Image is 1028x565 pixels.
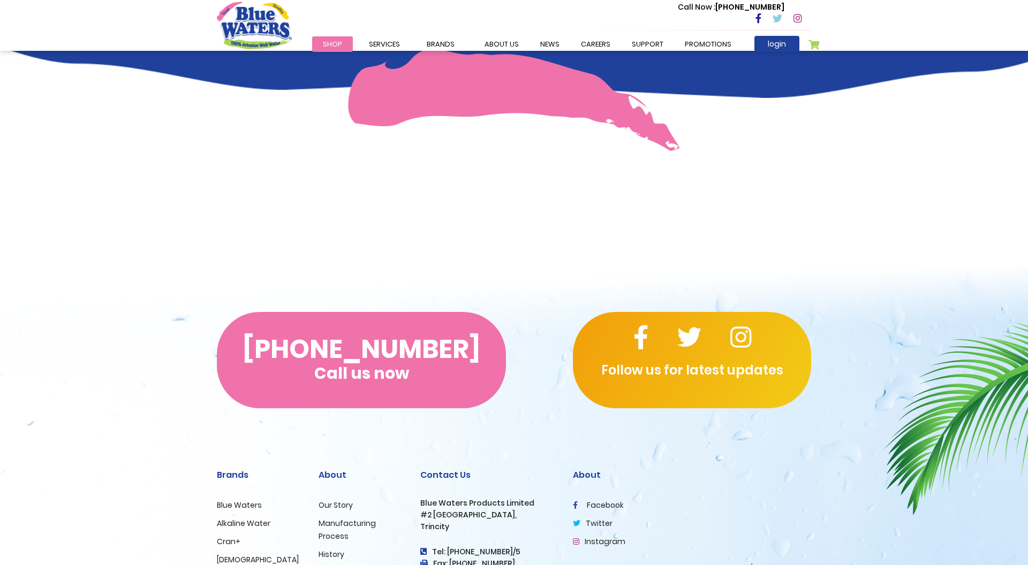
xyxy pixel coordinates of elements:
[678,2,715,12] span: Call Now :
[217,312,506,408] button: [PHONE_NUMBER]Call us now
[570,36,621,52] a: careers
[678,2,784,13] p: [PHONE_NUMBER]
[348,49,681,151] img: benefit-pink-curve.png
[369,39,400,49] span: Services
[573,361,811,380] p: Follow us for latest updates
[319,518,376,541] a: Manufacturing Process
[217,536,240,547] a: Cran+
[217,2,292,49] a: store logo
[314,370,409,376] span: Call us now
[573,500,624,510] a: facebook
[217,500,262,510] a: Blue Waters
[217,470,303,480] h2: Brands
[319,470,404,480] h2: About
[427,39,455,49] span: Brands
[573,470,811,480] h2: About
[420,522,557,531] h3: Trincity
[530,36,570,52] a: News
[474,36,530,52] a: about us
[420,547,557,556] h4: Tel: [PHONE_NUMBER]/5
[420,499,557,508] h3: Blue Waters Products Limited
[323,39,342,49] span: Shop
[420,470,557,480] h2: Contact Us
[573,536,625,547] a: Instagram
[754,36,799,52] a: login
[573,518,613,529] a: twitter
[420,510,557,520] h3: #2 [GEOGRAPHIC_DATA],
[217,554,299,565] a: [DEMOGRAPHIC_DATA]
[319,549,344,560] a: History
[674,36,742,52] a: Promotions
[217,518,270,529] a: Alkaline Water
[319,500,353,510] a: Our Story
[621,36,674,52] a: support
